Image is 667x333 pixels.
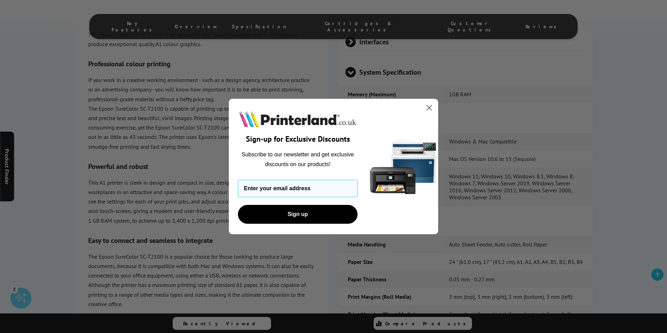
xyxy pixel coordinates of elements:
button: Sign up [238,205,358,224]
img: 5290a21f-4df8-4860-95f4-ea1e8d0e8904.png [368,99,438,235]
img: Printerland.co.uk [238,109,358,129]
input: Enter your email address [238,180,358,197]
button: Close dialog [423,102,435,114]
span: Subscribe to our newsletter and get exclusive discounts on our products! [242,151,354,167]
span: Sign-up for Exclusive Discounts [246,134,350,144]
